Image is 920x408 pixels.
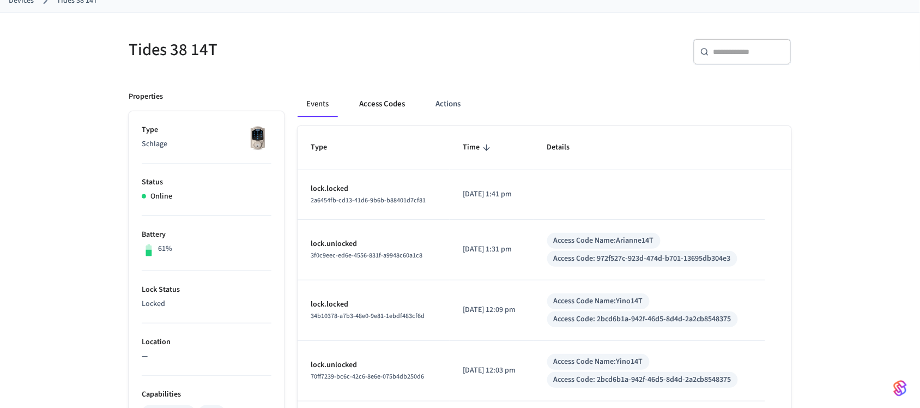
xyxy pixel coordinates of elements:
[311,372,424,381] span: 70ff7239-bc6c-42c6-8e6e-075b4db250d6
[311,359,437,371] p: lock.unlocked
[554,296,643,307] div: Access Code Name: Yino14T
[350,91,414,117] button: Access Codes
[298,91,791,117] div: ant example
[554,253,731,265] div: Access Code: 972f527c-923d-474d-b701-13695db304e3
[463,139,494,156] span: Time
[311,311,425,321] span: 34b10378-a7b3-48e0-9e81-1ebdf483cf6d
[554,374,731,386] div: Access Code: 2bcd6b1a-942f-46d5-8d4d-2a2cb8548375
[244,124,271,152] img: Schlage Sense Smart Deadbolt with Camelot Trim, Front
[142,229,271,241] p: Battery
[142,351,271,362] p: —
[311,251,422,260] span: 3f0c9eec-ed6e-4556-831f-a9948c60a1c8
[150,191,172,202] p: Online
[142,139,271,150] p: Schlage
[894,380,907,397] img: SeamLogoGradient.69752ec5.svg
[142,337,271,348] p: Location
[129,39,453,61] h5: Tides 38 14T
[554,235,654,247] div: Access Code Name: Arianne14T
[142,177,271,188] p: Status
[311,299,437,310] p: lock.locked
[129,91,163,103] p: Properties
[463,244,521,255] p: [DATE] 1:31 pm
[463,365,521,376] p: [DATE] 12:03 pm
[142,298,271,310] p: Locked
[463,189,521,200] p: [DATE] 1:41 pm
[158,243,172,255] p: 61%
[463,304,521,316] p: [DATE] 12:09 pm
[311,183,437,195] p: lock.locked
[142,124,271,136] p: Type
[311,196,426,205] span: 2a6454fb-cd13-41d6-9b6b-b88401d7cf81
[554,314,731,325] div: Access Code: 2bcd6b1a-942f-46d5-8d4d-2a2cb8548375
[142,284,271,296] p: Lock Status
[311,238,437,250] p: lock.unlocked
[427,91,469,117] button: Actions
[547,139,584,156] span: Details
[142,389,271,400] p: Capabilities
[311,139,341,156] span: Type
[554,356,643,368] div: Access Code Name: Yino14T
[298,91,337,117] button: Events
